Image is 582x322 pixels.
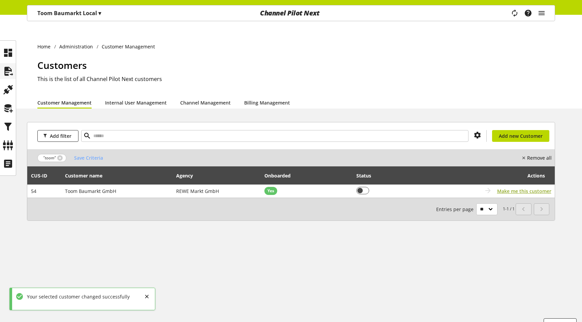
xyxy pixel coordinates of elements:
[244,99,290,106] a: Billing Management
[56,43,97,50] a: Administration
[31,188,36,194] span: 54
[65,172,109,179] div: Customer name
[27,5,555,21] nav: main navigation
[74,154,103,161] span: Save Criteria
[497,188,551,195] button: Make me this customer
[180,99,231,106] a: Channel Management
[428,169,545,182] div: Actions
[37,59,87,72] span: Customers
[69,152,108,164] button: Save Criteria
[436,206,476,213] span: Entries per page
[436,203,515,215] small: 1-1 / 1
[37,130,78,142] button: Add filter
[98,9,101,17] span: ▾
[50,132,71,139] span: Add filter
[65,188,116,194] span: Toom Baumarkt GmbH
[527,154,552,161] nobr: Remove all
[176,188,219,194] span: REWE Markt GmbH
[356,172,378,179] div: Status
[499,132,543,139] span: Add new Customer
[264,172,297,179] div: Onboarded
[492,130,549,142] a: Add new Customer
[37,75,555,83] h2: This is the list of all Channel Pilot Next customers
[267,188,274,194] span: Yes
[37,9,101,17] p: Toom Baumarkt Local
[105,99,167,106] a: Internal User Management
[43,155,56,161] span: "toom"
[31,172,54,179] div: CUS-⁠ID
[176,172,200,179] div: Agency
[37,99,92,106] a: Customer Management
[24,293,130,300] div: Your selected customer changed successfully
[37,43,54,50] a: Home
